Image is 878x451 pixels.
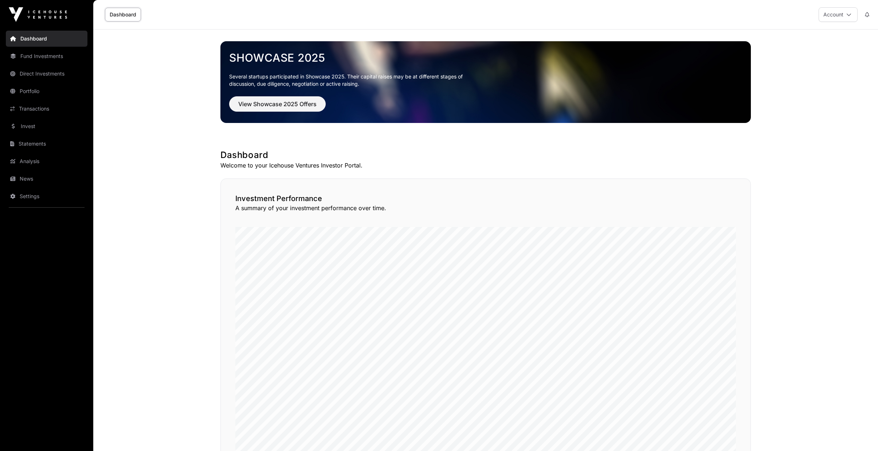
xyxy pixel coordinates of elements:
[6,101,87,117] a: Transactions
[6,118,87,134] a: Invest
[229,96,326,112] button: View Showcase 2025 Offers
[6,66,87,82] a: Direct Investments
[229,73,474,88] p: Several startups participated in Showcase 2025. Their capital raises may be at different stages o...
[9,7,67,22] img: Icehouse Ventures Logo
[229,51,742,64] a: Showcase 2025
[6,171,87,187] a: News
[238,100,317,108] span: View Showcase 2025 Offers
[6,136,87,152] a: Statements
[6,31,87,47] a: Dashboard
[842,416,878,451] iframe: Chat Widget
[235,204,736,212] p: A summary of your investment performance over time.
[6,153,87,169] a: Analysis
[819,7,858,22] button: Account
[6,48,87,64] a: Fund Investments
[220,41,751,123] img: Showcase 2025
[229,104,326,111] a: View Showcase 2025 Offers
[6,188,87,204] a: Settings
[6,83,87,99] a: Portfolio
[235,193,736,204] h2: Investment Performance
[220,149,751,161] h1: Dashboard
[220,161,751,170] p: Welcome to your Icehouse Ventures Investor Portal.
[105,8,141,22] a: Dashboard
